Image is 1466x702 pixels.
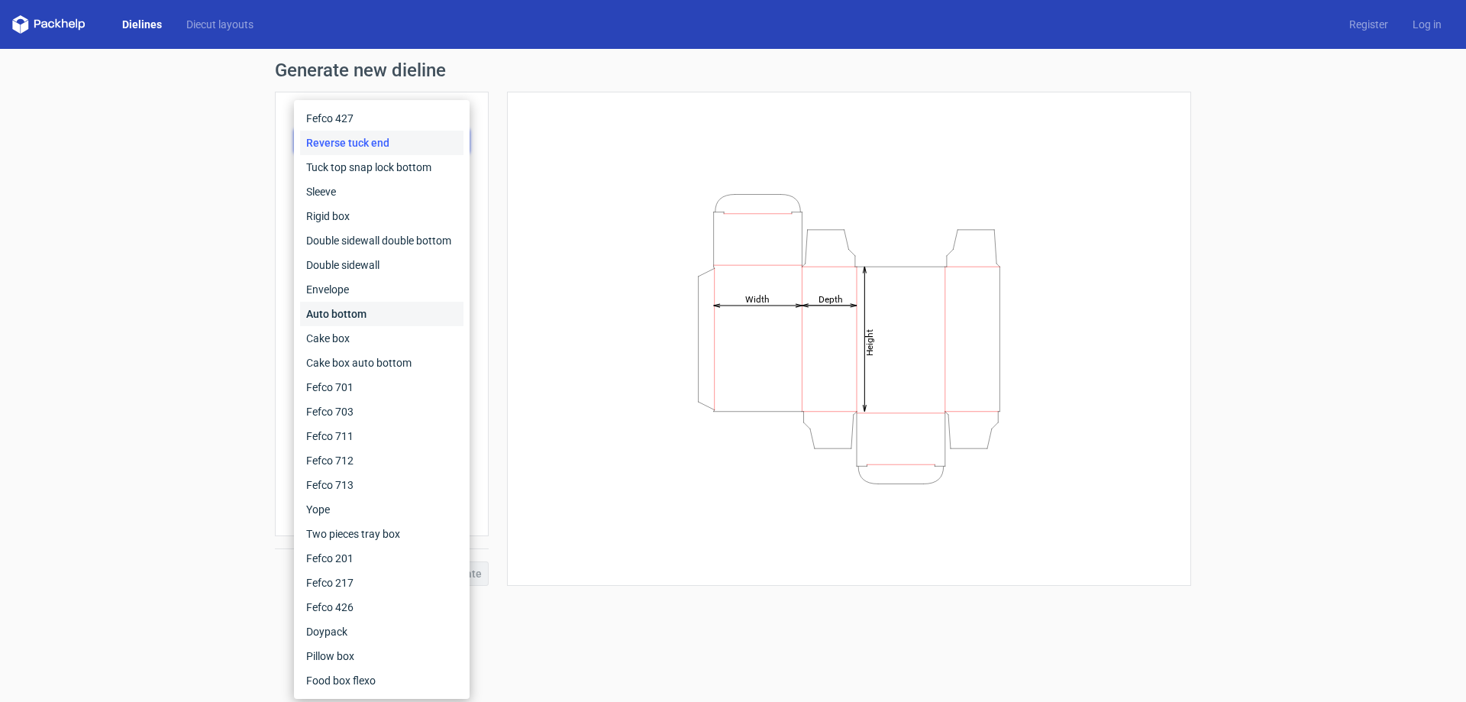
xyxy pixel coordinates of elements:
div: Rigid box [300,204,463,228]
a: Log in [1400,17,1454,32]
div: Fefco 701 [300,375,463,400]
div: Fefco 217 [300,571,463,595]
div: Yope [300,497,463,522]
div: Pillow box [300,644,463,668]
div: Fefco 201 [300,546,463,571]
div: Sleeve [300,180,463,204]
div: Tuck top snap lock bottom [300,155,463,180]
a: Register [1337,17,1400,32]
div: Doypack [300,620,463,644]
div: Auto bottom [300,302,463,326]
div: Food box flexo [300,668,463,693]
div: Envelope [300,277,463,302]
div: Fefco 712 [300,448,463,473]
div: Fefco 427 [300,106,463,131]
div: Fefco 426 [300,595,463,620]
a: Dielines [110,17,174,32]
h1: Generate new dieline [275,61,1191,79]
tspan: Width [745,293,770,304]
tspan: Depth [819,293,843,304]
div: Fefco 703 [300,400,463,424]
div: Fefco 713 [300,473,463,497]
div: Fefco 711 [300,424,463,448]
a: Diecut layouts [174,17,266,32]
div: Reverse tuck end [300,131,463,155]
tspan: Height [864,328,875,355]
div: Double sidewall double bottom [300,228,463,253]
div: Cake box [300,326,463,351]
div: Cake box auto bottom [300,351,463,375]
div: Two pieces tray box [300,522,463,546]
div: Double sidewall [300,253,463,277]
